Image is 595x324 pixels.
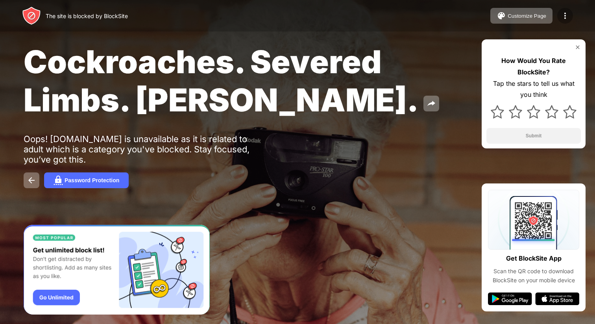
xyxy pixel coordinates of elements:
div: The site is blocked by BlockSite [46,13,128,19]
img: back.svg [27,176,36,185]
div: Password Protection [65,177,119,183]
img: star.svg [563,105,577,118]
button: Submit [486,128,581,144]
div: Tap the stars to tell us what you think [486,78,581,101]
div: How Would You Rate BlockSite? [486,55,581,78]
iframe: Banner [24,225,210,315]
img: menu-icon.svg [560,11,570,20]
img: google-play.svg [488,293,532,305]
button: Customize Page [490,8,552,24]
img: rate-us-close.svg [575,44,581,50]
div: Get BlockSite App [506,253,562,264]
img: pallet.svg [497,11,506,20]
div: Oops! [DOMAIN_NAME] is unavailable as it is related to adult which is a category you've blocked. ... [24,134,267,165]
img: share.svg [427,99,436,108]
img: star.svg [545,105,558,118]
img: star.svg [509,105,522,118]
div: Customize Page [508,13,546,19]
img: app-store.svg [535,293,579,305]
img: password.svg [54,176,63,185]
img: star.svg [527,105,540,118]
button: Password Protection [44,172,129,188]
span: Cockroaches. Severed Limbs. [PERSON_NAME]. [24,43,419,119]
img: star.svg [491,105,504,118]
div: Scan the QR code to download BlockSite on your mobile device [488,267,579,285]
img: header-logo.svg [22,6,41,25]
